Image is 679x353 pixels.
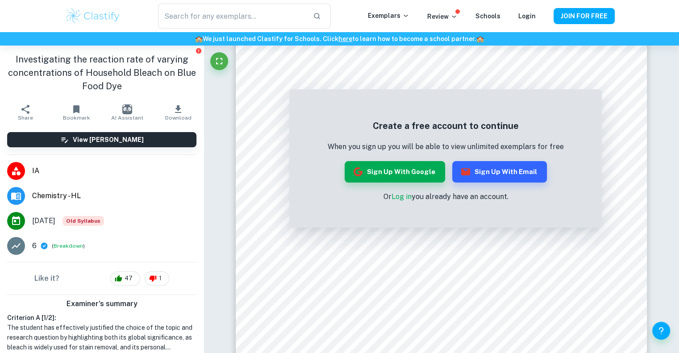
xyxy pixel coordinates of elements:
button: Sign up with Email [452,161,547,183]
p: Review [427,12,458,21]
h6: Criterion A [ 1 / 2 ]: [7,313,196,323]
h6: We just launched Clastify for Schools. Click to learn how to become a school partner. [2,34,677,44]
span: Share [18,115,33,121]
a: Schools [475,12,500,20]
button: View [PERSON_NAME] [7,132,196,147]
div: 1 [145,271,169,286]
span: Chemistry - HL [32,191,196,201]
h6: Like it? [34,273,59,284]
button: JOIN FOR FREE [554,8,615,24]
span: [DATE] [32,216,55,226]
div: Starting from the May 2025 session, the Chemistry IA requirements have changed. It's OK to refer ... [62,216,104,226]
span: 🏫 [195,35,203,42]
button: AI Assistant [102,100,153,125]
h5: Create a free account to continue [328,119,564,133]
h1: The student has effectively justified the choice of the topic and research question by highlighti... [7,323,196,352]
button: Sign up with Google [345,161,445,183]
p: When you sign up you will be able to view unlimited exemplars for free [328,141,564,152]
button: Download [153,100,204,125]
input: Search for any exemplars... [158,4,305,29]
a: Login [518,12,536,20]
a: Log in [391,192,411,201]
img: Clastify logo [65,7,121,25]
span: Old Syllabus [62,216,104,226]
span: 47 [120,274,137,283]
span: Download [165,115,192,121]
span: Bookmark [63,115,90,121]
a: here [338,35,352,42]
span: IA [32,166,196,176]
p: Or you already have an account. [328,191,564,202]
button: Help and Feedback [652,322,670,340]
h6: View [PERSON_NAME] [73,135,144,145]
h1: Investigating the reaction rate of varying concentrations of Household Bleach on Blue Food Dye [7,53,196,93]
button: Bookmark [51,100,102,125]
span: ( ) [52,242,85,250]
div: 47 [110,271,140,286]
button: Fullscreen [210,52,228,70]
button: Report issue [195,47,202,54]
p: 6 [32,241,37,251]
h6: Examiner's summary [4,299,200,309]
span: AI Assistant [111,115,143,121]
button: Breakdown [54,242,83,250]
span: 🏫 [476,35,484,42]
span: 1 [154,274,167,283]
p: Exemplars [368,11,409,21]
img: AI Assistant [122,104,132,114]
